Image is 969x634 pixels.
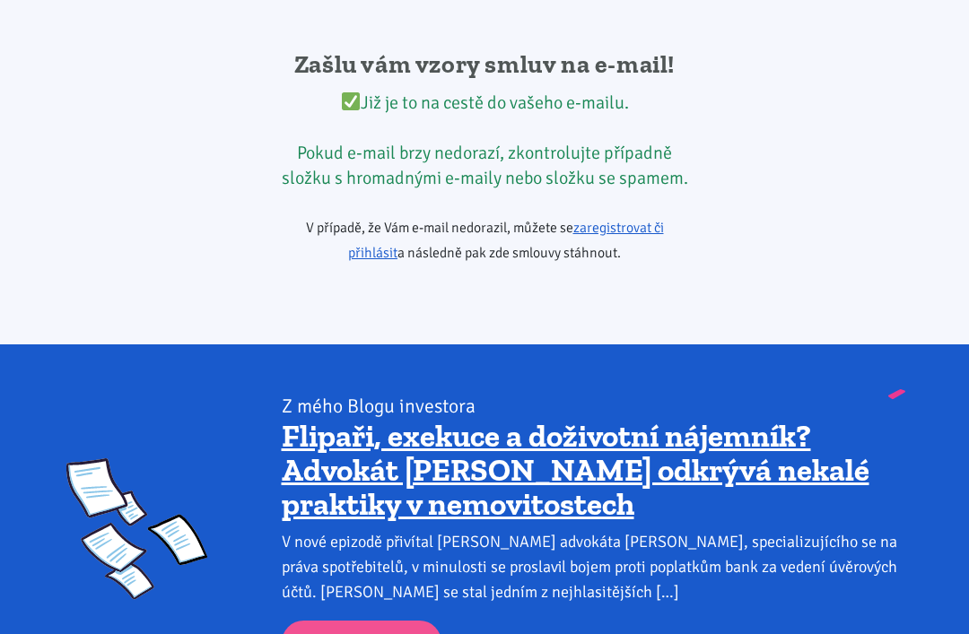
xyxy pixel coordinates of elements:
[282,394,904,419] div: Z mého Blogu investora
[282,48,688,81] h2: Zašlu vám vzory smluv na e-mail!
[282,91,688,191] div: Již je to na cestě do vašeho e-mailu. Pokud e-mail brzy nedorazí, zkontrolujte případně složku s ...
[282,417,869,523] a: Flipaři, exekuce a doživotní nájemník? Advokát [PERSON_NAME] odkrývá nekalé praktiky v nemovitostech
[348,219,664,262] a: zaregistrovat či přihlásit
[282,529,904,604] div: V nové epizodě přivítal [PERSON_NAME] advokáta [PERSON_NAME], specializujícího se na práva spotře...
[342,92,360,110] img: ✅
[282,215,688,265] p: V případě, že Vám e-mail nedorazil, můžete se a následně pak zde smlouvy stáhnout.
